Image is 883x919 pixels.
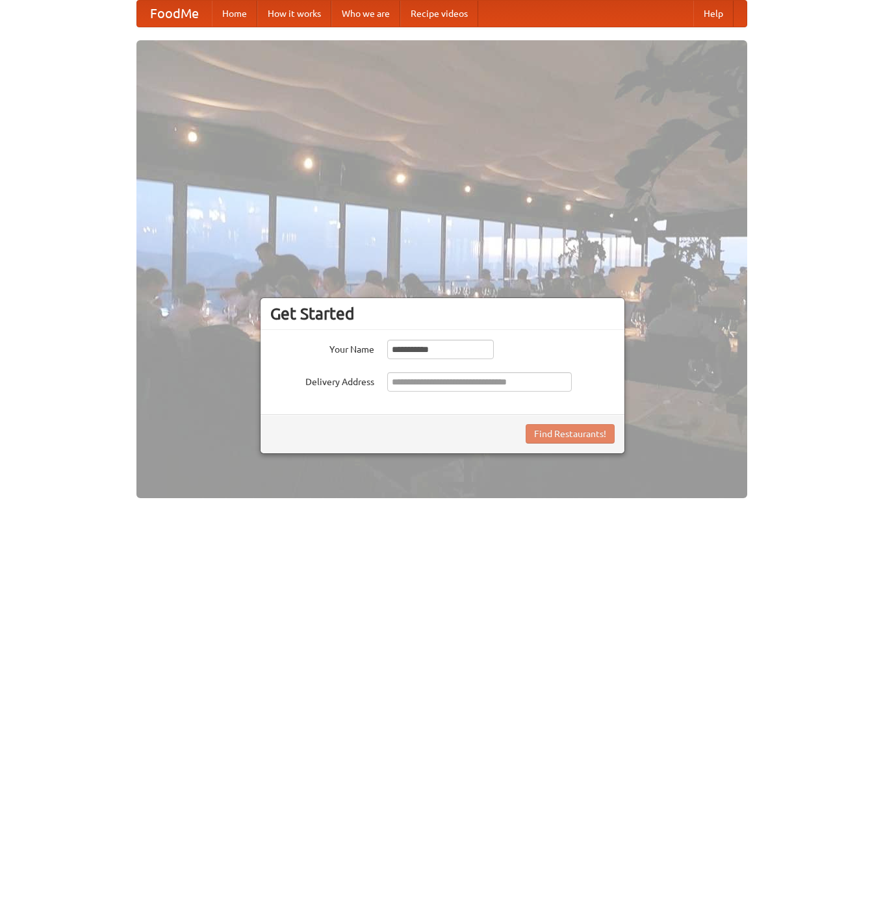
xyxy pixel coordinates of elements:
[137,1,212,27] a: FoodMe
[693,1,734,27] a: Help
[212,1,257,27] a: Home
[270,372,374,388] label: Delivery Address
[257,1,331,27] a: How it works
[331,1,400,27] a: Who we are
[270,340,374,356] label: Your Name
[270,304,615,323] h3: Get Started
[400,1,478,27] a: Recipe videos
[526,424,615,444] button: Find Restaurants!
